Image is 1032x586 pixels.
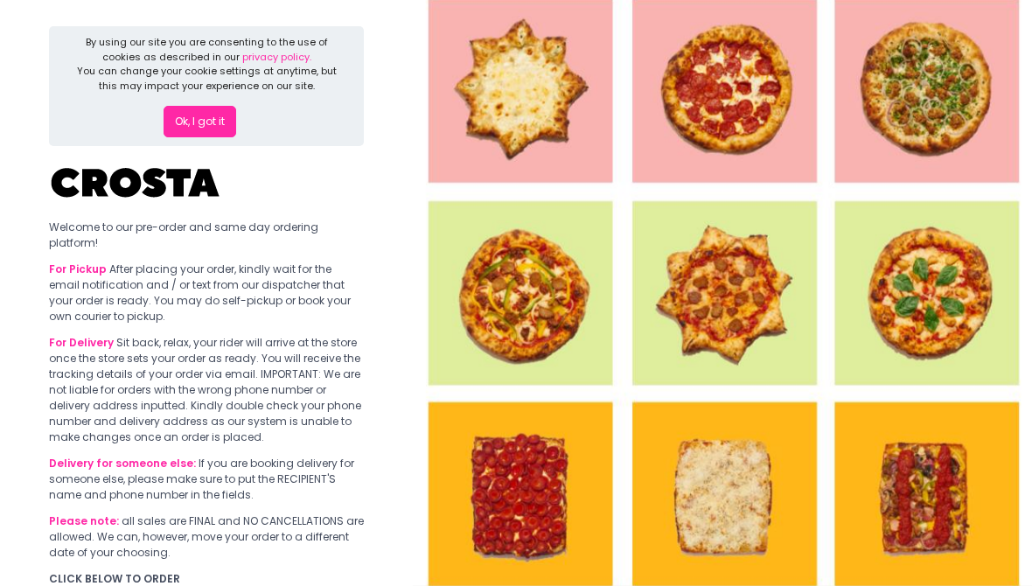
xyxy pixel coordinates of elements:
a: privacy policy. [242,50,311,64]
div: Sit back, relax, your rider will arrive at the store once the store sets your order as ready. You... [49,335,364,445]
img: Crosta Pizzeria [49,157,224,209]
div: all sales are FINAL and NO CANCELLATIONS are allowed. We can, however, move your order to a diffe... [49,513,364,561]
button: Ok, I got it [164,106,236,137]
div: By using our site you are consenting to the use of cookies as described in our You can change you... [76,35,337,93]
div: Welcome to our pre-order and same day ordering platform! [49,220,364,251]
b: For Pickup [49,262,107,276]
div: If you are booking delivery for someone else, please make sure to put the RECIPIENT'S name and ph... [49,456,364,503]
b: For Delivery [49,335,114,350]
b: Please note: [49,513,119,528]
b: Delivery for someone else: [49,456,196,471]
div: After placing your order, kindly wait for the email notification and / or text from our dispatche... [49,262,364,324]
